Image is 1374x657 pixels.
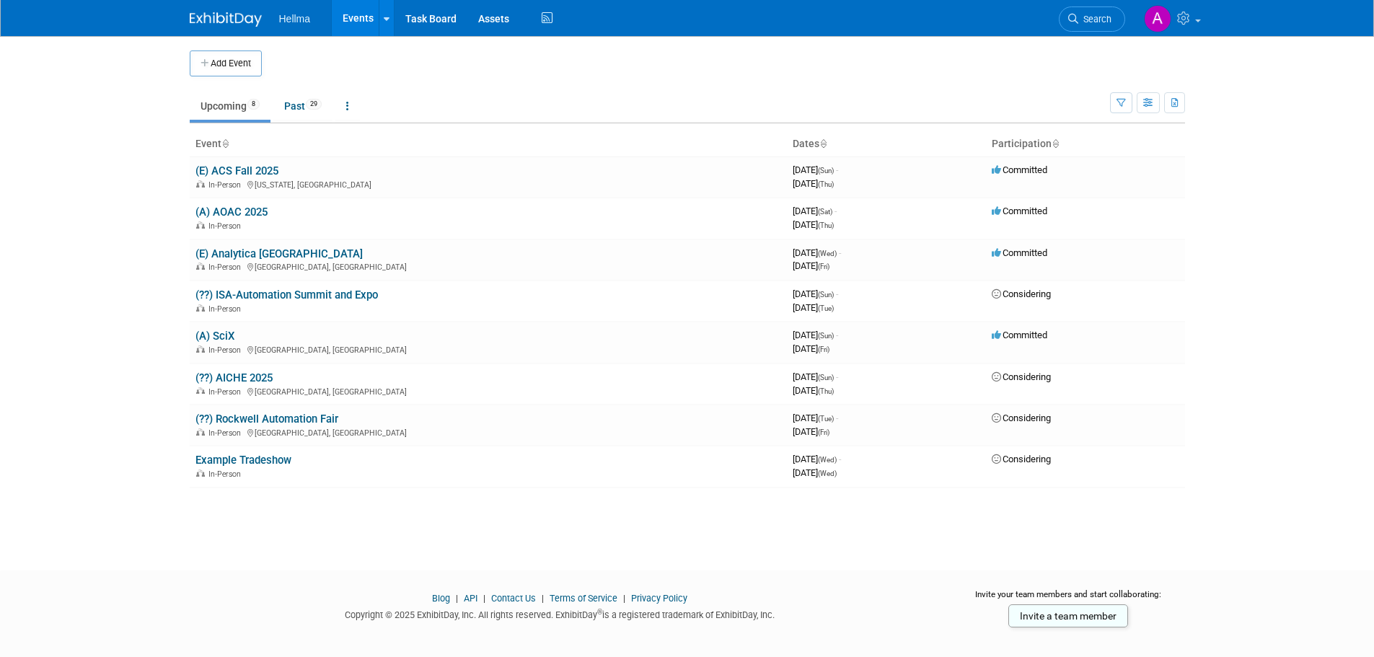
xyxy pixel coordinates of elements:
img: In-Person Event [196,345,205,353]
span: Considering [992,454,1051,464]
span: Considering [992,371,1051,382]
a: Sort by Start Date [819,138,827,149]
span: (Thu) [818,387,834,395]
div: Invite your team members and start collaborating: [952,588,1185,610]
span: (Sun) [818,291,834,299]
a: Past29 [273,92,333,120]
a: Privacy Policy [631,593,687,604]
span: Considering [992,413,1051,423]
span: | [538,593,547,604]
span: Committed [992,247,1047,258]
span: 29 [306,99,322,110]
img: In-Person Event [196,387,205,394]
span: Committed [992,206,1047,216]
span: - [839,454,841,464]
a: (??) AICHE 2025 [195,371,273,384]
span: | [452,593,462,604]
span: [DATE] [793,385,834,396]
span: (Sun) [818,374,834,382]
sup: ® [597,608,602,616]
span: (Fri) [818,263,829,270]
span: (Sun) [818,167,834,175]
span: In-Person [208,428,245,438]
a: Terms of Service [550,593,617,604]
span: [DATE] [793,260,829,271]
a: (??) Rockwell Automation Fair [195,413,338,425]
div: [GEOGRAPHIC_DATA], [GEOGRAPHIC_DATA] [195,426,781,438]
span: [DATE] [793,206,837,216]
span: (Thu) [818,221,834,229]
img: In-Person Event [196,263,205,270]
span: [DATE] [793,178,834,189]
span: [DATE] [793,302,834,313]
a: Sort by Event Name [221,138,229,149]
span: In-Person [208,221,245,231]
a: (??) ISA-Automation Summit and Expo [195,288,378,301]
span: (Tue) [818,304,834,312]
img: ExhibitDay [190,12,262,27]
span: - [836,164,838,175]
span: [DATE] [793,288,838,299]
div: [GEOGRAPHIC_DATA], [GEOGRAPHIC_DATA] [195,385,781,397]
span: | [620,593,629,604]
a: Example Tradeshow [195,454,291,467]
span: (Wed) [818,456,837,464]
span: (Wed) [818,469,837,477]
span: Committed [992,164,1047,175]
span: [DATE] [793,330,838,340]
span: (Tue) [818,415,834,423]
span: - [836,288,838,299]
span: - [836,330,838,340]
img: In-Person Event [196,428,205,436]
a: API [464,593,477,604]
a: Contact Us [491,593,536,604]
span: (Sun) [818,332,834,340]
span: Committed [992,330,1047,340]
a: Upcoming8 [190,92,270,120]
span: - [836,413,838,423]
div: [GEOGRAPHIC_DATA], [GEOGRAPHIC_DATA] [195,260,781,272]
span: In-Person [208,469,245,479]
div: [GEOGRAPHIC_DATA], [GEOGRAPHIC_DATA] [195,343,781,355]
img: In-Person Event [196,180,205,188]
span: 8 [247,99,260,110]
img: In-Person Event [196,304,205,312]
span: (Thu) [818,180,834,188]
span: [DATE] [793,247,841,258]
span: [DATE] [793,371,838,382]
span: [DATE] [793,413,838,423]
a: (E) ACS Fall 2025 [195,164,278,177]
a: Search [1059,6,1125,32]
span: Considering [992,288,1051,299]
img: In-Person Event [196,469,205,477]
img: In-Person Event [196,221,205,229]
a: (E) Analytica [GEOGRAPHIC_DATA] [195,247,363,260]
span: | [480,593,489,604]
span: In-Person [208,387,245,397]
a: Sort by Participation Type [1052,138,1059,149]
span: In-Person [208,180,245,190]
span: Search [1078,14,1111,25]
span: Hellma [279,13,311,25]
span: - [834,206,837,216]
span: (Fri) [818,428,829,436]
span: [DATE] [793,164,838,175]
a: (A) SciX [195,330,234,343]
span: [DATE] [793,454,841,464]
th: Event [190,132,787,156]
span: [DATE] [793,426,829,437]
button: Add Event [190,50,262,76]
div: [US_STATE], [GEOGRAPHIC_DATA] [195,178,781,190]
span: (Fri) [818,345,829,353]
img: Amanda Moreno [1144,5,1171,32]
th: Participation [986,132,1185,156]
span: [DATE] [793,219,834,230]
span: In-Person [208,304,245,314]
div: Copyright © 2025 ExhibitDay, Inc. All rights reserved. ExhibitDay is a registered trademark of Ex... [190,605,931,622]
span: - [839,247,841,258]
th: Dates [787,132,986,156]
span: (Sat) [818,208,832,216]
span: - [836,371,838,382]
a: Invite a team member [1008,604,1128,627]
a: Blog [432,593,450,604]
